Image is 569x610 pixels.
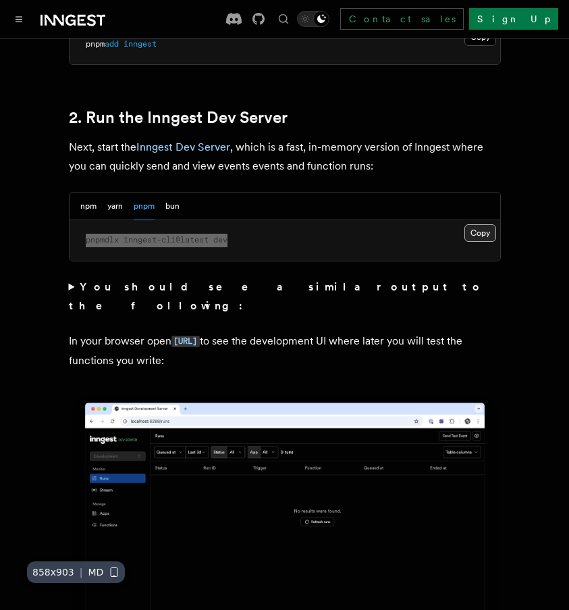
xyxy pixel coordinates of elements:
a: [URL] [171,334,200,347]
a: Contact sales [340,8,464,30]
span: inngest-cli@latest [124,235,209,245]
button: yarn [107,193,123,220]
span: pnpm [86,235,105,245]
summary: You should see a similar output to the following: [69,278,501,315]
p: In your browser open to see the development UI where later you will test the functions you write: [69,332,501,370]
button: Toggle dark mode [297,11,329,27]
p: Next, start the , which is a fast, in-memory version of Inngest where you can quickly send and vi... [69,138,501,176]
button: Toggle navigation [11,11,27,27]
code: [URL] [171,336,200,347]
a: Inngest Dev Server [136,141,230,153]
strong: You should see a similar output to the following: [69,280,484,312]
button: pnpm [134,193,155,220]
a: Sign Up [469,8,558,30]
button: Find something... [275,11,292,27]
button: Copy [464,224,496,242]
span: inngest [124,39,157,49]
span: dev [213,235,227,245]
a: 2. Run the Inngest Dev Server [69,108,288,127]
button: bun [165,193,180,220]
span: add [105,39,119,49]
span: dlx [105,235,119,245]
button: npm [80,193,97,220]
span: pnpm [86,39,105,49]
